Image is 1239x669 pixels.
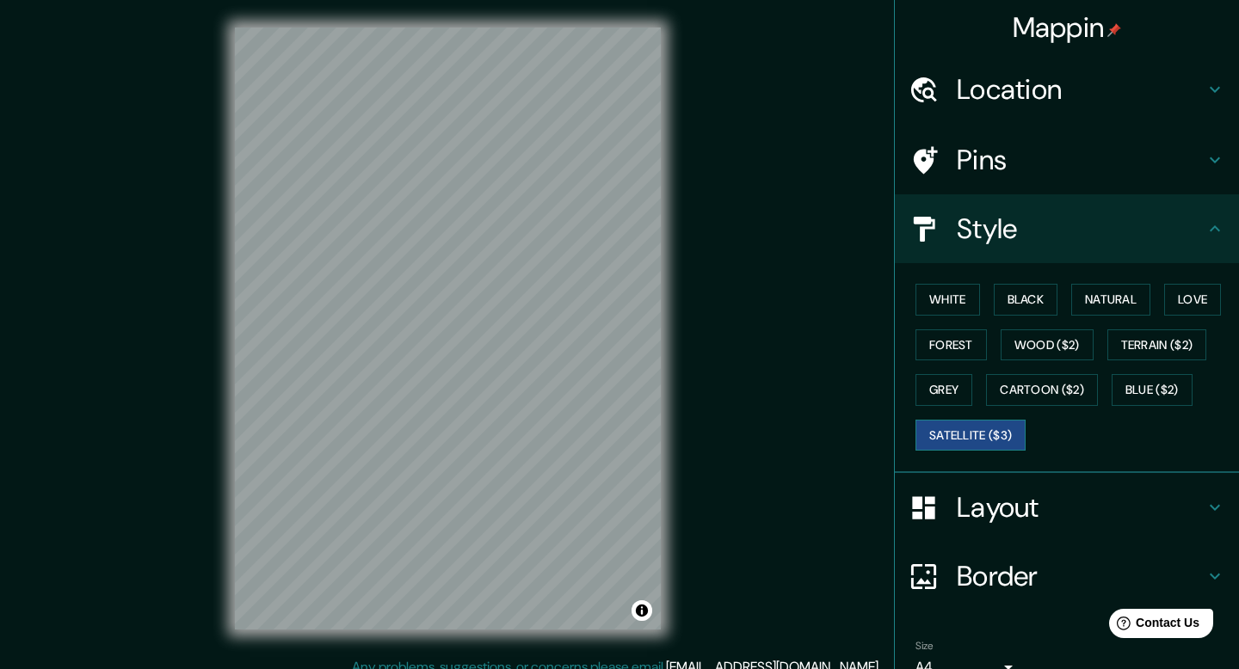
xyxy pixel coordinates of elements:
button: Love [1164,284,1221,316]
h4: Pins [957,143,1205,177]
img: pin-icon.png [1107,23,1121,37]
button: Forest [915,329,987,361]
button: Satellite ($3) [915,420,1026,451]
h4: Layout [957,490,1205,525]
div: Location [895,55,1239,124]
button: Blue ($2) [1112,374,1193,406]
button: Grey [915,374,972,406]
h4: Mappin [1013,10,1122,45]
h4: Border [957,559,1205,593]
button: Cartoon ($2) [986,374,1098,406]
iframe: Help widget launcher [1086,602,1220,650]
div: Border [895,542,1239,611]
div: Pins [895,126,1239,194]
button: Wood ($2) [1001,329,1094,361]
button: Toggle attribution [632,600,652,621]
button: Terrain ($2) [1107,329,1207,361]
div: Layout [895,473,1239,542]
h4: Location [957,72,1205,107]
button: Black [994,284,1058,316]
canvas: Map [235,28,661,629]
div: Style [895,194,1239,263]
h4: Style [957,212,1205,246]
button: Natural [1071,284,1150,316]
button: White [915,284,980,316]
label: Size [915,639,934,654]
